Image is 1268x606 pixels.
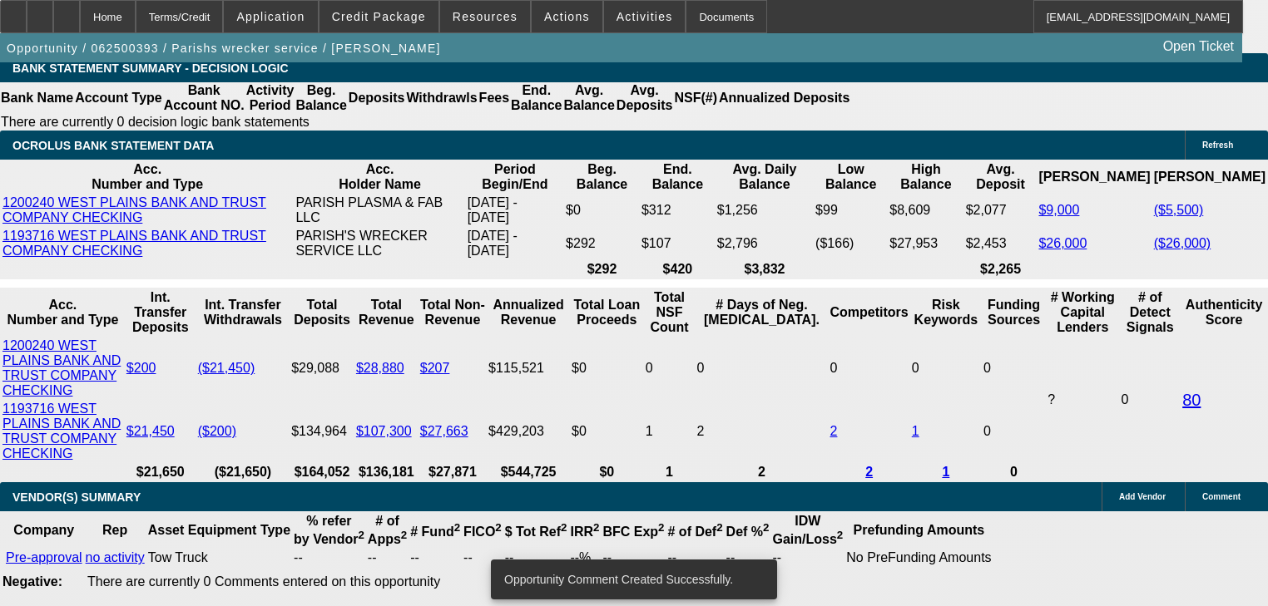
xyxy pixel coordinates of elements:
th: End. Balance [641,161,715,193]
sup: 2 [763,521,769,534]
th: # Working Capital Lenders [1047,289,1118,336]
th: Withdrawls [405,82,478,114]
th: $544,725 [488,464,569,480]
th: Acc. Holder Name [295,161,464,193]
a: Pre-approval [6,550,82,564]
sup: 2 [358,529,364,541]
th: Avg. Deposits [616,82,674,114]
td: 0 [911,337,981,399]
div: Opportunity Comment Created Successfully. [491,559,770,599]
th: $292 [565,261,639,278]
span: Activities [617,10,673,23]
a: $21,450 [126,424,175,438]
span: Bank Statement Summary - Decision Logic [12,62,289,75]
sup: 2 [495,521,501,534]
th: End. Balance [510,82,562,114]
th: $164,052 [290,464,354,480]
th: Funding Sources [983,289,1045,336]
button: Actions [532,1,602,32]
td: $134,964 [290,401,354,462]
th: Sum of the Total NSF Count and Total Overdraft Fee Count from Ocrolus [645,289,695,336]
b: IRR [570,525,599,539]
td: $0 [571,401,643,462]
th: Risk Keywords [911,289,981,336]
th: Activity Period [245,82,295,114]
sup: 2 [593,521,599,534]
th: $2,265 [965,261,1037,278]
td: -- [367,549,408,566]
b: % refer by Vendor [294,514,364,546]
th: Authenticity Score [1181,289,1266,336]
td: $2,453 [965,228,1037,259]
span: Application [236,10,305,23]
td: 2 [696,401,827,462]
td: -- [409,549,461,566]
div: $429,203 [488,424,568,439]
td: -- [602,549,665,566]
div: $115,521 [488,361,568,376]
span: Refresh [1202,140,1233,150]
span: Resources [453,10,518,23]
th: NSF(#) [673,82,718,114]
th: $21,650 [126,464,196,480]
b: # Fund [410,525,460,539]
th: Annualized Deposits [718,82,850,114]
td: -- [771,549,844,566]
button: Activities [604,1,686,32]
td: -- [463,549,503,566]
td: 0 [983,401,1045,462]
b: Company [13,523,74,537]
a: 2 [865,465,873,479]
th: Deposits [348,82,406,114]
td: 0 [1120,337,1180,462]
th: $136,181 [355,464,418,480]
td: $27,953 [889,228,963,259]
sup: 2 [454,521,460,534]
td: 0 [983,337,1045,399]
a: $9,000 [1038,203,1079,217]
th: Low Balance [815,161,887,193]
td: PARISH PLASMA & FAB LLC [295,195,464,226]
button: Resources [440,1,530,32]
a: 2 [830,424,838,438]
th: Avg. Deposit [965,161,1037,193]
b: BFC Exp [602,525,664,539]
b: Def % [726,525,770,539]
a: ($21,450) [198,361,255,375]
th: Account Type [74,82,163,114]
th: Total Revenue [355,289,418,336]
span: Credit Package [332,10,426,23]
td: 0 [696,337,827,399]
a: ($5,500) [1154,203,1204,217]
th: Total Non-Revenue [419,289,486,336]
th: 2 [696,464,827,480]
sup: 2 [401,529,407,541]
sup: 2 [658,521,664,534]
td: $29,088 [290,337,354,399]
td: ($166) [815,228,887,259]
th: Acc. Number and Type [2,161,293,193]
td: PARISH'S WRECKER SERVICE LLC [295,228,464,259]
th: Total Deposits [290,289,354,336]
span: Actions [544,10,590,23]
th: $27,871 [419,464,486,480]
div: No PreFunding Amounts [846,550,991,565]
a: $107,300 [356,424,412,438]
th: ($21,650) [197,464,289,480]
th: [PERSON_NAME] [1038,161,1151,193]
a: $27,663 [420,424,468,438]
a: 1200240 WEST PLAINS BANK AND TRUST COMPANY CHECKING [2,195,266,224]
b: Negative: [2,574,62,589]
b: FICO [463,525,502,539]
th: Fees [478,82,510,114]
td: -- [504,549,568,566]
th: $3,832 [716,261,813,278]
th: Competitors [830,289,909,336]
th: Beg. Balance [565,161,639,193]
span: Opportunity / 062500393 / Parishs wrecker service / [PERSON_NAME] [7,42,441,55]
a: $26,000 [1038,236,1087,250]
td: $2,796 [716,228,813,259]
b: # of Apps [368,514,407,546]
td: $312 [641,195,715,226]
th: Acc. Number and Type [2,289,124,336]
